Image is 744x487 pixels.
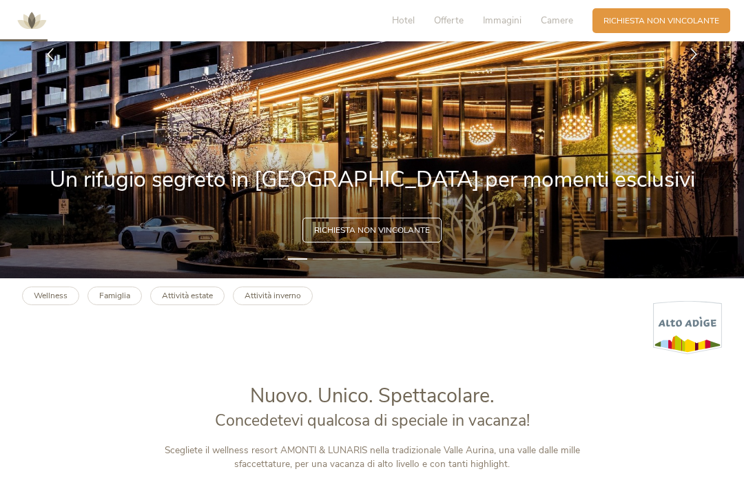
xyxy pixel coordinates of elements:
[541,14,573,27] span: Camere
[314,225,430,236] span: Richiesta non vincolante
[87,287,142,305] a: Famiglia
[653,300,722,355] img: Alto Adige
[34,290,68,301] b: Wellness
[250,382,495,409] span: Nuovo. Unico. Spettacolare.
[434,14,464,27] span: Offerte
[392,14,415,27] span: Hotel
[99,290,130,301] b: Famiglia
[162,290,213,301] b: Attività estate
[11,17,52,24] a: AMONTI & LUNARIS Wellnessresort
[142,444,602,472] p: Scegliete il wellness resort AMONTI & LUNARIS nella tradizionale Valle Aurina, una valle dalle mi...
[215,410,530,431] span: Concedetevi qualcosa di speciale in vacanza!
[233,287,313,305] a: Attività inverno
[483,14,521,27] span: Immagini
[22,287,79,305] a: Wellness
[245,290,301,301] b: Attività inverno
[150,287,225,305] a: Attività estate
[603,15,719,27] span: Richiesta non vincolante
